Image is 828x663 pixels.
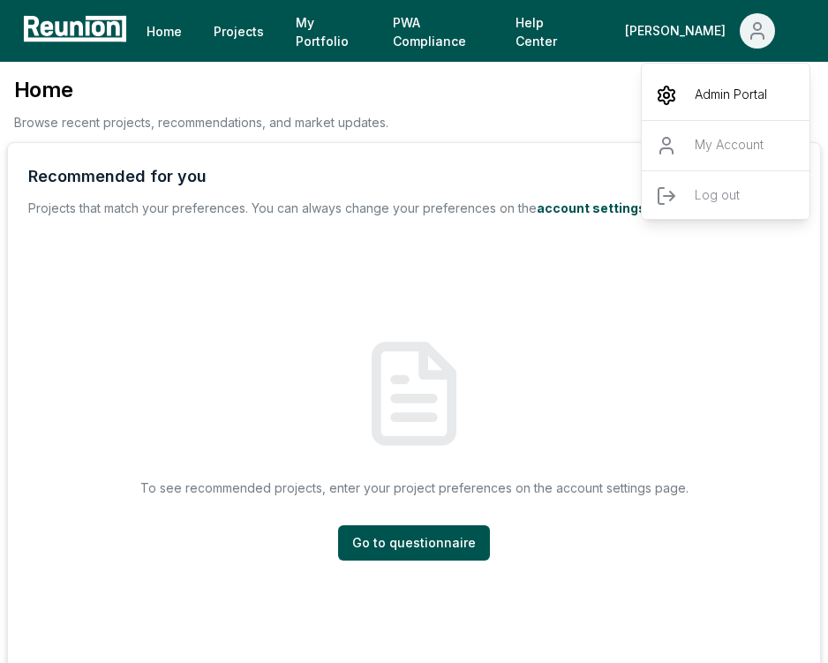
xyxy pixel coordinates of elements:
[642,71,811,120] a: Admin Portal
[695,185,740,207] p: Log out
[338,525,490,561] a: Go to questionnaire
[14,76,388,104] h3: Home
[537,200,684,215] a: account settings page.
[199,13,278,49] a: Projects
[282,14,375,49] a: My Portfolio
[140,478,689,497] p: To see recommended projects, enter your project preferences on the account settings page.
[611,13,789,49] button: [PERSON_NAME]
[28,164,207,189] div: Recommended for you
[501,14,593,49] a: Help Center
[695,85,767,106] p: Admin Portal
[132,13,810,49] nav: Main
[642,71,811,228] div: [PERSON_NAME]
[28,200,537,215] span: Projects that match your preferences. You can always change your preferences on the
[14,113,388,132] p: Browse recent projects, recommendations, and market updates.
[625,13,733,49] div: [PERSON_NAME]
[379,14,498,49] a: PWA Compliance
[695,135,764,156] p: My Account
[132,13,196,49] a: Home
